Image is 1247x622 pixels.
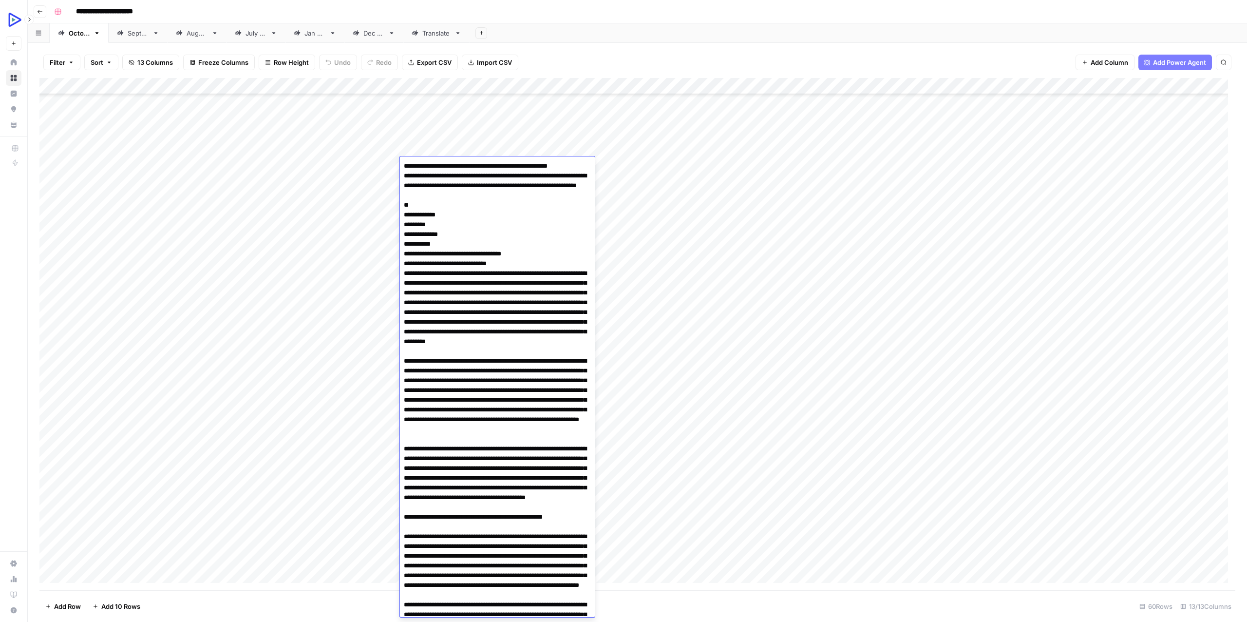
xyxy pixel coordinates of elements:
[109,23,168,43] a: [DATE]
[246,28,266,38] div: [DATE]
[462,55,518,70] button: Import CSV
[285,23,344,43] a: [DATE]
[1091,58,1128,67] span: Add Column
[402,55,458,70] button: Export CSV
[361,55,398,70] button: Redo
[1135,599,1176,614] div: 60 Rows
[417,58,452,67] span: Export CSV
[128,28,149,38] div: [DATE]
[6,86,21,101] a: Insights
[187,28,208,38] div: [DATE]
[6,587,21,603] a: Learning Hub
[183,55,255,70] button: Freeze Columns
[376,58,392,67] span: Redo
[334,58,351,67] span: Undo
[6,117,21,133] a: Your Data
[91,58,103,67] span: Sort
[304,28,325,38] div: [DATE]
[6,603,21,618] button: Help + Support
[6,8,21,32] button: Workspace: OpenReplay
[1176,599,1235,614] div: 13/13 Columns
[363,28,384,38] div: [DATE]
[422,28,451,38] div: Translate
[43,55,80,70] button: Filter
[259,55,315,70] button: Row Height
[6,55,21,70] a: Home
[403,23,470,43] a: Translate
[319,55,357,70] button: Undo
[50,58,65,67] span: Filter
[6,571,21,587] a: Usage
[227,23,285,43] a: [DATE]
[1076,55,1134,70] button: Add Column
[274,58,309,67] span: Row Height
[101,602,140,611] span: Add 10 Rows
[50,23,109,43] a: [DATE]
[168,23,227,43] a: [DATE]
[6,11,23,29] img: OpenReplay Logo
[1153,58,1206,67] span: Add Power Agent
[69,28,90,38] div: [DATE]
[122,55,179,70] button: 13 Columns
[137,58,173,67] span: 13 Columns
[84,55,118,70] button: Sort
[39,599,87,614] button: Add Row
[477,58,512,67] span: Import CSV
[198,58,248,67] span: Freeze Columns
[54,602,81,611] span: Add Row
[6,556,21,571] a: Settings
[87,599,146,614] button: Add 10 Rows
[6,70,21,86] a: Browse
[6,101,21,117] a: Opportunities
[344,23,403,43] a: [DATE]
[1138,55,1212,70] button: Add Power Agent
